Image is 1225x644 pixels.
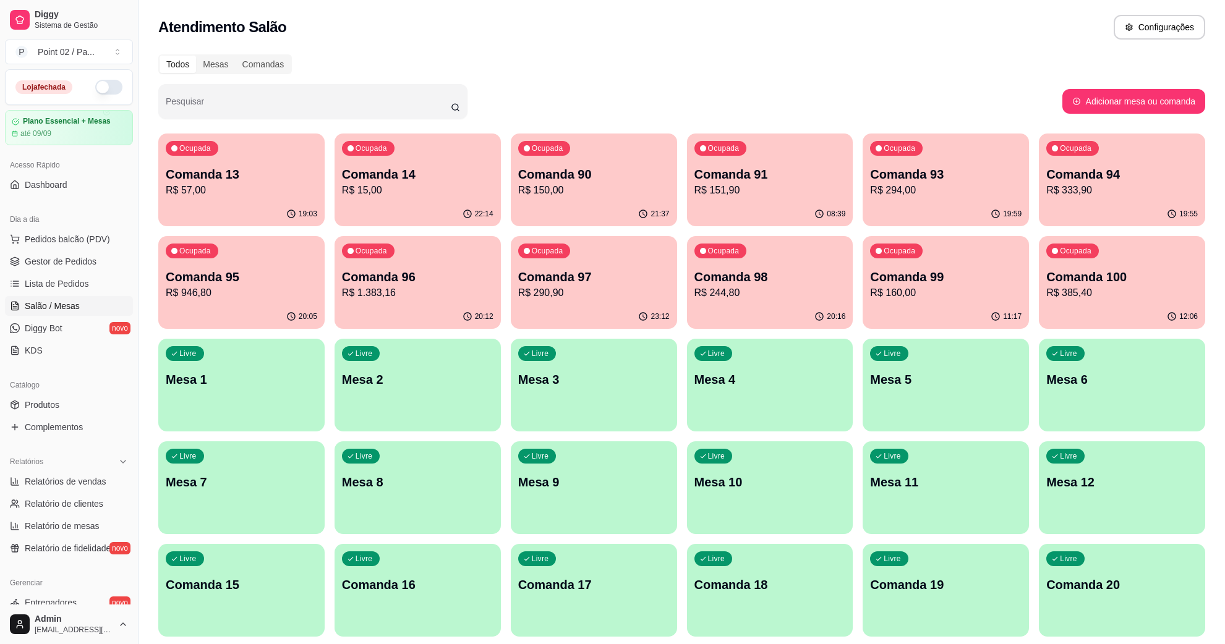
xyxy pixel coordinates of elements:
p: 20:16 [827,311,845,321]
p: Comanda 91 [694,166,846,183]
p: 20:05 [299,311,317,321]
p: R$ 290,90 [518,286,670,300]
p: Comanda 93 [870,166,1022,183]
p: Comanda 90 [518,166,670,183]
button: LivreMesa 7 [158,441,325,534]
p: Livre [708,451,725,461]
p: Livre [884,349,901,358]
button: LivreMesa 12 [1039,441,1205,534]
p: Comanda 99 [870,268,1022,286]
a: Relatórios de vendas [5,472,133,491]
div: Dia a dia [5,210,133,229]
p: Ocupada [179,246,211,256]
p: Comanda 16 [342,576,493,593]
p: 11:17 [1003,311,1022,321]
p: R$ 244,80 [694,286,846,300]
span: Complementos [25,421,83,433]
button: Admin[EMAIL_ADDRESS][DOMAIN_NAME] [5,609,133,639]
p: Comanda 15 [166,576,317,593]
p: 19:59 [1003,209,1022,219]
p: Ocupada [532,143,563,153]
span: Entregadores [25,596,77,609]
button: LivreMesa 2 [335,339,501,431]
div: Mesas [196,56,235,73]
a: Relatório de clientes [5,494,133,514]
button: LivreComanda 19 [863,544,1029,637]
p: Ocupada [884,246,915,256]
p: Mesa 3 [518,371,670,388]
span: Pedidos balcão (PDV) [25,233,110,245]
a: Gestor de Pedidos [5,252,133,271]
p: Comanda 95 [166,268,317,286]
button: LivreComanda 18 [687,544,853,637]
a: KDS [5,341,133,360]
p: R$ 150,00 [518,183,670,198]
button: OcupadaComanda 98R$ 244,8020:16 [687,236,853,329]
div: Catálogo [5,375,133,395]
button: LivreComanda 15 [158,544,325,637]
p: Mesa 9 [518,473,670,491]
p: Ocupada [356,246,387,256]
div: Acesso Rápido [5,155,133,175]
p: R$ 294,00 [870,183,1022,198]
p: Ocupada [179,143,211,153]
a: Plano Essencial + Mesasaté 09/09 [5,110,133,145]
span: Diggy [35,9,128,20]
p: Livre [356,349,373,358]
button: LivreMesa 3 [511,339,677,431]
p: Livre [356,451,373,461]
p: 08:39 [827,209,845,219]
a: Complementos [5,417,133,437]
a: Dashboard [5,175,133,195]
p: Mesa 6 [1046,371,1198,388]
button: OcupadaComanda 14R$ 15,0022:14 [335,133,501,226]
p: Mesa 7 [166,473,317,491]
span: [EMAIL_ADDRESS][DOMAIN_NAME] [35,625,113,635]
span: P [15,46,28,58]
p: 20:12 [475,311,493,321]
p: R$ 385,40 [1046,286,1198,300]
button: Select a team [5,40,133,64]
button: LivreMesa 8 [335,441,501,534]
span: Lista de Pedidos [25,278,89,290]
p: Comanda 97 [518,268,670,286]
p: R$ 160,00 [870,286,1022,300]
button: OcupadaComanda 94R$ 333,9019:55 [1039,133,1205,226]
button: LivreMesa 11 [863,441,1029,534]
a: Produtos [5,395,133,415]
button: LivreComanda 17 [511,544,677,637]
span: Sistema de Gestão [35,20,128,30]
a: Lista de Pedidos [5,274,133,294]
p: R$ 15,00 [342,183,493,198]
p: Mesa 12 [1046,473,1198,491]
p: 19:55 [1179,209,1198,219]
span: Produtos [25,399,59,411]
p: Livre [708,349,725,358]
p: Livre [179,349,197,358]
p: Mesa 5 [870,371,1022,388]
p: Livre [356,554,373,564]
span: KDS [25,344,43,357]
p: Comanda 18 [694,576,846,593]
a: Entregadoresnovo [5,593,133,612]
button: LivreComanda 20 [1039,544,1205,637]
button: Adicionar mesa ou comanda [1062,89,1205,114]
p: R$ 333,90 [1046,183,1198,198]
input: Pesquisar [166,100,451,112]
p: Mesa 10 [694,473,846,491]
span: Relatórios de vendas [25,475,106,488]
p: Mesa 2 [342,371,493,388]
button: OcupadaComanda 97R$ 290,9023:12 [511,236,677,329]
button: OcupadaComanda 99R$ 160,0011:17 [863,236,1029,329]
button: OcupadaComanda 95R$ 946,8020:05 [158,236,325,329]
a: Relatório de fidelidadenovo [5,538,133,558]
p: 19:03 [299,209,317,219]
p: Livre [884,554,901,564]
p: Livre [1060,451,1077,461]
p: Mesa 8 [342,473,493,491]
button: OcupadaComanda 93R$ 294,0019:59 [863,133,1029,226]
p: R$ 151,90 [694,183,846,198]
p: Livre [708,554,725,564]
div: Comandas [236,56,291,73]
p: Mesa 1 [166,371,317,388]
